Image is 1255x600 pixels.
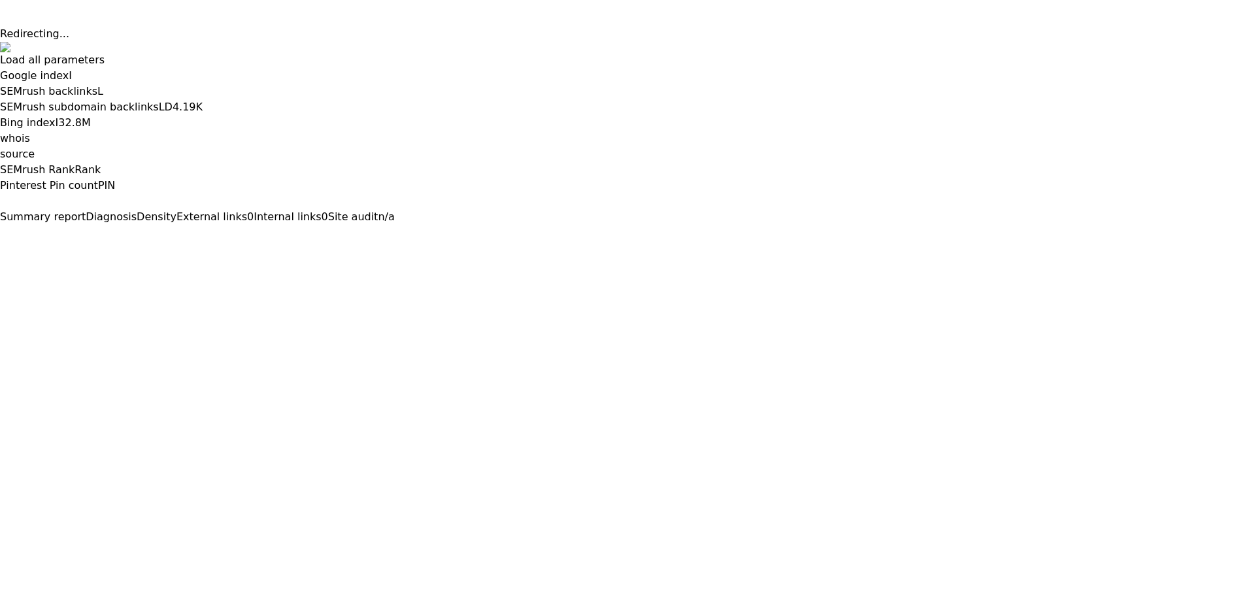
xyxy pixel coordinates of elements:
[328,210,395,223] a: Site auditn/a
[176,210,247,223] span: External links
[173,101,203,113] a: 4.19K
[86,210,137,223] span: Diagnosis
[98,179,115,192] span: PIN
[159,101,173,113] span: LD
[378,210,394,223] span: n/a
[56,116,59,129] span: I
[137,210,176,223] span: Density
[328,210,378,223] span: Site audit
[322,210,328,223] span: 0
[58,116,90,129] a: 32.8M
[254,210,321,223] span: Internal links
[75,163,101,176] span: Rank
[69,69,72,82] span: I
[247,210,254,223] span: 0
[97,85,103,97] span: L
